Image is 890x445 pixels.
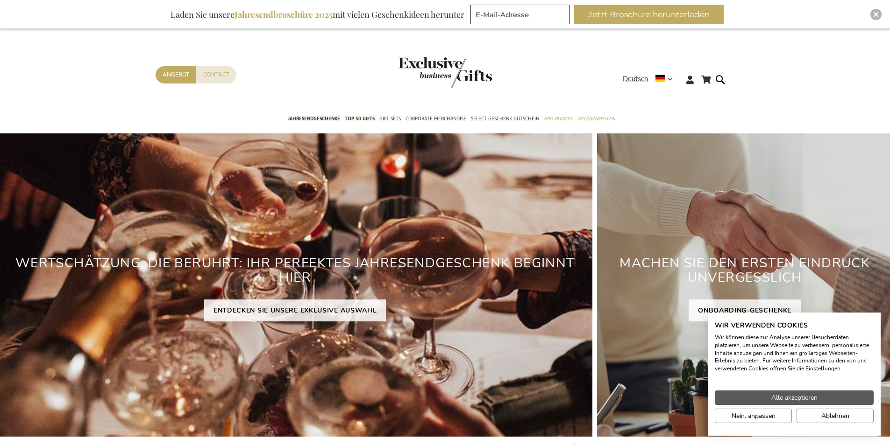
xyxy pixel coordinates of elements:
span: Alle akzeptieren [771,393,818,403]
b: Jahresendbroschüre 2025 [235,9,333,20]
span: Pro Budget [544,114,573,124]
span: Corporate Merchandise [406,114,466,124]
button: Jetzt Broschüre herunterladen [574,5,724,24]
span: Ablehnen [821,411,849,421]
img: Close [873,12,879,17]
div: Close [870,9,882,20]
form: marketing offers and promotions [470,5,572,27]
span: Select Geschenk Gutschein [471,114,539,124]
a: Contact [196,66,236,83]
span: TOP 50 Gifts [345,114,375,124]
div: Laden Sie unsere mit vielen Geschenkideen herunter [166,5,469,24]
input: E-Mail-Adresse [470,5,570,24]
span: Jahresendgeschenke [288,114,340,124]
img: Exclusive Business gifts logo [399,57,492,88]
a: store logo [399,57,445,88]
button: Akzeptieren Sie alle cookies [715,390,874,405]
span: Gelegenheiten [577,114,615,124]
h2: Wir verwenden Cookies [715,321,874,330]
a: ENTDECKEN SIE UNSERE EXKLUSIVE AUSWAHL [204,299,386,321]
a: ONBOARDING-GESCHENKE [689,299,801,321]
button: cookie Einstellungen anpassen [715,409,792,423]
span: Deutsch [623,74,648,84]
span: Gift Sets [379,114,401,124]
button: Alle verweigern cookies [797,409,874,423]
span: Nein, anpassen [732,411,776,421]
div: Deutsch [623,74,679,84]
p: Wir können diese zur Analyse unserer Besucherdaten platzieren, um unsere Webseite zu verbessern, ... [715,334,874,373]
a: Angebot [156,66,196,83]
